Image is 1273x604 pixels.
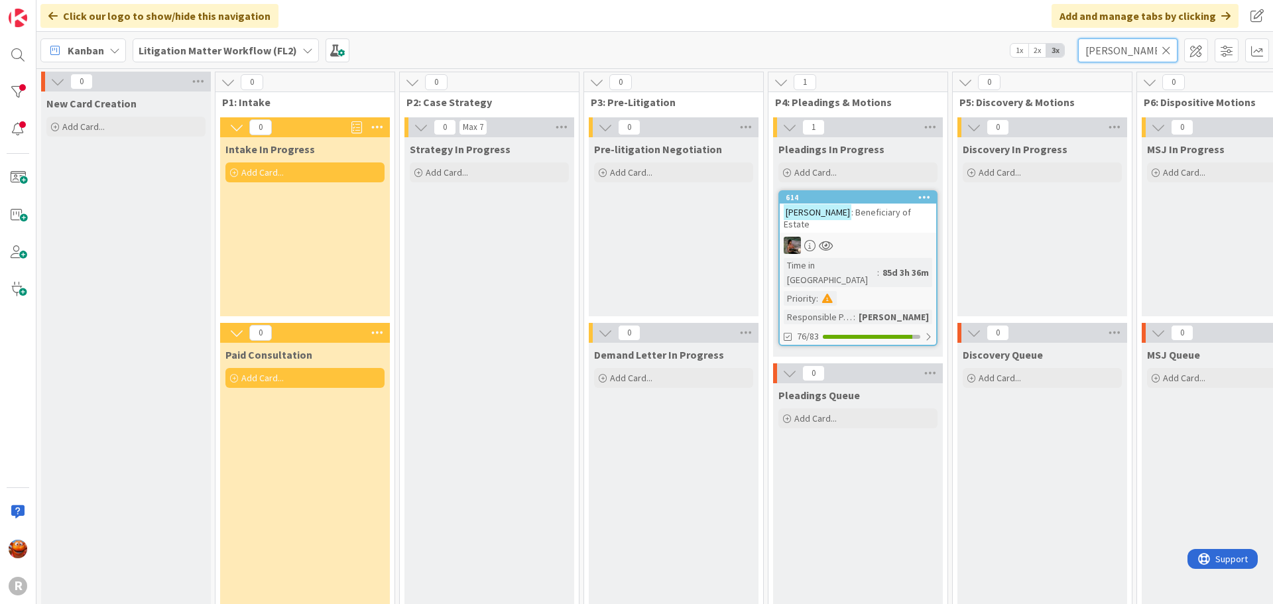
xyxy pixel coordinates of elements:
span: 2x [1028,44,1046,57]
span: Add Card... [62,121,105,133]
span: 0 [987,325,1009,341]
span: 1 [802,119,825,135]
a: 614[PERSON_NAME]: Beneficiary of EstateMWTime in [GEOGRAPHIC_DATA]:85d 3h 36mPriority:Responsible... [778,190,938,346]
span: Kanban [68,42,104,58]
span: Add Card... [1163,372,1205,384]
span: 0 [249,119,272,135]
span: 76/83 [797,330,819,343]
span: Paid Consultation [225,348,312,361]
span: P5: Discovery & Motions [959,95,1115,109]
span: 0 [1171,119,1193,135]
div: 614 [780,192,936,204]
span: MSJ Queue [1147,348,1200,361]
div: MW [780,237,936,254]
span: Discovery Queue [963,348,1043,361]
span: 0 [70,74,93,90]
span: P1: Intake [222,95,378,109]
span: Add Card... [610,166,652,178]
span: Support [28,2,60,18]
span: 0 [425,74,448,90]
div: 85d 3h 36m [879,265,932,280]
span: 1x [1010,44,1028,57]
div: Priority [784,291,816,306]
span: 0 [1162,74,1185,90]
span: Add Card... [979,372,1021,384]
span: Add Card... [241,166,284,178]
span: : Beneficiary of Estate [784,206,911,230]
span: Add Card... [979,166,1021,178]
span: Pleadings In Progress [778,143,884,156]
div: [PERSON_NAME] [855,310,932,324]
span: Add Card... [1163,166,1205,178]
span: Discovery In Progress [963,143,1067,156]
div: Responsible Paralegal [784,310,853,324]
span: 0 [434,119,456,135]
span: 0 [618,325,640,341]
span: Add Card... [426,166,468,178]
span: : [816,291,818,306]
img: KA [9,540,27,558]
span: 0 [618,119,640,135]
span: Pleadings Queue [778,389,860,402]
span: 0 [978,74,1000,90]
span: : [853,310,855,324]
span: Intake In Progress [225,143,315,156]
mark: [PERSON_NAME] [784,204,851,219]
img: MW [784,237,801,254]
input: Quick Filter... [1078,38,1178,62]
div: R [9,577,27,595]
span: MSJ In Progress [1147,143,1225,156]
div: 614 [786,193,936,202]
span: 3x [1046,44,1064,57]
span: 0 [241,74,263,90]
span: P3: Pre-Litigation [591,95,747,109]
span: 0 [609,74,632,90]
span: Add Card... [794,166,837,178]
div: Click our logo to show/hide this navigation [40,4,278,28]
img: Visit kanbanzone.com [9,9,27,27]
span: Add Card... [610,372,652,384]
span: Add Card... [794,412,837,424]
span: P2: Case Strategy [406,95,562,109]
span: 0 [987,119,1009,135]
div: 614[PERSON_NAME]: Beneficiary of Estate [780,192,936,233]
div: Time in [GEOGRAPHIC_DATA] [784,258,877,287]
span: 1 [794,74,816,90]
span: Add Card... [241,372,284,384]
span: Strategy In Progress [410,143,511,156]
span: 0 [1171,325,1193,341]
span: 0 [802,365,825,381]
span: New Card Creation [46,97,137,110]
span: Demand Letter In Progress [594,348,724,361]
span: : [877,265,879,280]
b: Litigation Matter Workflow (FL2) [139,44,297,57]
div: Max 7 [463,124,483,131]
span: Pre-litigation Negotiation [594,143,722,156]
span: P4: Pleadings & Motions [775,95,931,109]
div: Add and manage tabs by clicking [1052,4,1239,28]
span: 0 [249,325,272,341]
